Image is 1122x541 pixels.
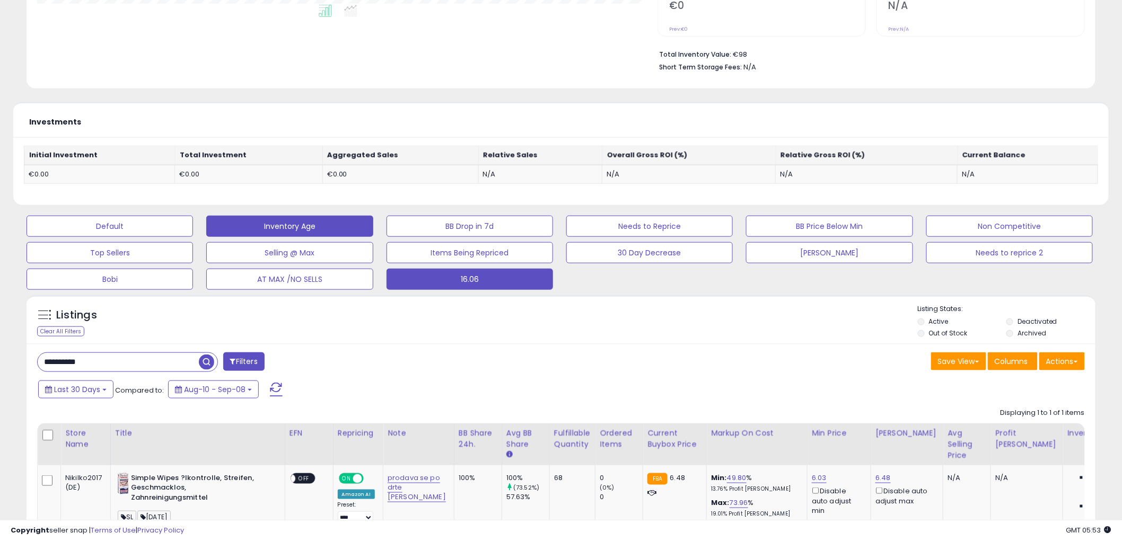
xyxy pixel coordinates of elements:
[27,216,193,237] button: Default
[600,473,643,483] div: 0
[707,423,808,465] th: The percentage added to the cost of goods (COGS) that forms the calculator for Min & Max prices.
[459,428,497,450] div: BB Share 24h.
[322,146,478,165] th: Aggregated Sales
[37,326,84,336] div: Clear All Filters
[506,450,513,459] small: Avg BB Share.
[566,242,733,263] button: 30 Day Decrease
[506,473,549,483] div: 100%
[647,428,702,450] div: Current Buybox Price
[65,428,106,450] div: Store Name
[995,356,1028,367] span: Columns
[56,308,97,323] h5: Listings
[27,269,193,290] button: Bobi
[929,329,968,338] label: Out of Stock
[506,428,545,450] div: Avg BB Share
[918,304,1095,314] p: Listing States:
[746,242,913,263] button: [PERSON_NAME]
[24,165,175,184] td: €0.00
[926,216,1093,237] button: Non Competitive
[206,269,373,290] button: AT MAX /NO SELLS
[175,146,322,165] th: Total Investment
[459,473,494,483] div: 100%
[659,63,742,72] b: Short Term Storage Fees:
[566,216,733,237] button: Needs to Reprice
[600,428,638,450] div: Ordered Items
[290,428,329,439] div: EFN
[362,474,379,483] span: OFF
[602,146,776,165] th: Overall Gross ROI (%)
[995,428,1058,450] div: Profit [PERSON_NAME]
[137,525,184,535] a: Privacy Policy
[513,483,539,492] small: (73.52%)
[322,165,478,184] td: €0.00
[727,473,747,483] a: 49.80
[647,473,667,485] small: FBA
[1018,329,1046,338] label: Archived
[11,525,49,535] strong: Copyright
[1001,408,1085,418] div: Displaying 1 to 1 of 1 items
[206,242,373,263] button: Selling @ Max
[948,473,983,483] div: N/A
[711,428,803,439] div: Markup on Cost
[711,498,730,508] b: Max:
[812,485,863,516] div: Disable auto adjust min
[746,216,913,237] button: BB Price Below Min
[995,473,1055,483] div: N/A
[506,492,549,502] div: 57.63%
[388,428,450,439] div: Note
[295,474,312,483] span: OFF
[206,216,373,237] button: Inventory Age
[730,498,748,508] a: 73.96
[888,26,909,32] small: Prev: N/A
[812,428,866,439] div: Min Price
[91,525,136,535] a: Terms of Use
[958,165,1098,184] td: N/A
[711,473,799,493] div: %
[1018,317,1057,326] label: Deactivated
[776,146,958,165] th: Relative Gross ROI (%)
[931,352,986,370] button: Save View
[54,384,100,395] span: Last 30 Days
[711,473,727,483] b: Min:
[388,473,446,502] a: prodava se po drte [PERSON_NAME]
[711,485,799,493] p: 13.76% Profit [PERSON_NAME]
[340,474,353,483] span: ON
[115,428,280,439] div: Title
[478,165,602,184] td: N/A
[27,242,193,263] button: Top Sellers
[11,526,184,536] div: seller snap | |
[29,118,81,126] h5: Investments
[65,473,102,492] div: Nikilko2017 (DE)
[602,165,776,184] td: N/A
[659,47,1077,60] li: €98
[1039,352,1085,370] button: Actions
[24,146,175,165] th: Initial Investment
[812,473,827,483] a: 6.03
[338,490,375,499] div: Amazon AI
[659,50,731,59] b: Total Inventory Value:
[670,473,686,483] span: 6.48
[115,385,164,395] span: Compared to:
[875,473,891,483] a: 6.48
[175,165,322,184] td: €0.00
[387,216,553,237] button: BB Drop in 7d
[387,269,553,290] button: 16.06
[184,384,246,395] span: Aug-10 - Sep-08
[600,483,615,492] small: (0%)
[168,380,259,398] button: Aug-10 - Sep-08
[600,492,643,502] div: 0
[387,242,553,263] button: Items Being Repriced
[988,352,1038,370] button: Columns
[875,428,939,439] div: [PERSON_NAME]
[554,428,591,450] div: Fulfillable Quantity
[711,498,799,518] div: %
[669,26,688,32] small: Prev: €0
[38,380,113,398] button: Last 30 Days
[958,146,1098,165] th: Current Balance
[926,242,1093,263] button: Needs to reprice 2
[131,473,260,505] b: Simple Wipes ?lkontrolle, Streifen, Geschmacklos, Zahnreinigungsmittel
[478,146,602,165] th: Relative Sales
[948,428,986,461] div: Avg Selling Price
[338,428,379,439] div: Repricing
[929,317,949,326] label: Active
